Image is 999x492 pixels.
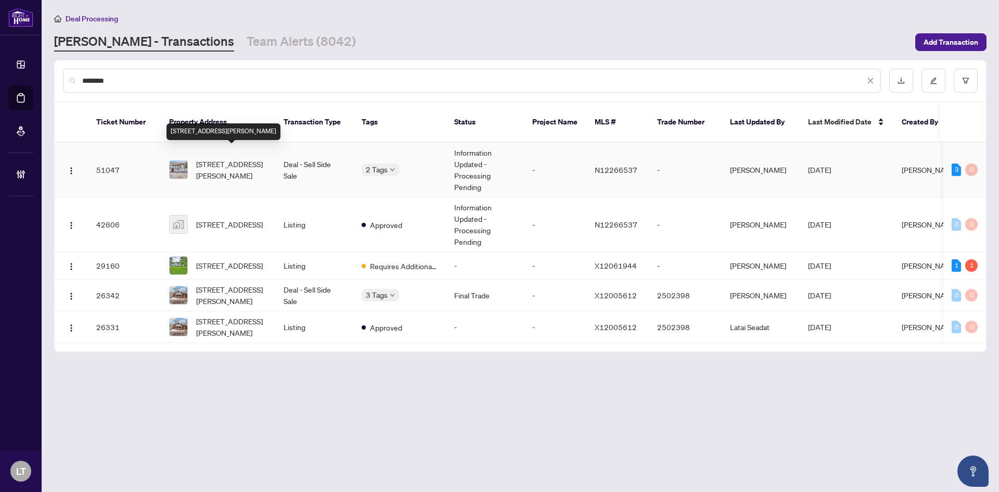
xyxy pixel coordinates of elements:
td: Deal - Sell Side Sale [275,280,353,311]
span: edit [930,77,937,84]
span: [PERSON_NAME] [902,291,958,300]
th: Tags [353,102,446,143]
td: Information Updated - Processing Pending [446,197,524,252]
span: [PERSON_NAME] [902,165,958,174]
span: 2 Tags [366,163,388,175]
td: 26331 [88,311,161,343]
span: [DATE] [808,261,831,270]
a: [PERSON_NAME] - Transactions [54,33,234,52]
span: filter [962,77,969,84]
a: Team Alerts (8042) [247,33,356,52]
button: Logo [63,287,80,304]
td: 2502398 [649,280,722,311]
span: N12266537 [595,165,637,174]
td: Listing [275,197,353,252]
span: [STREET_ADDRESS][PERSON_NAME] [196,158,267,181]
td: 29160 [88,252,161,280]
div: 1 [965,259,978,272]
th: Transaction Type [275,102,353,143]
th: Project Name [524,102,586,143]
span: [PERSON_NAME] [902,220,958,229]
img: Logo [67,167,75,175]
img: Logo [67,324,75,332]
td: 2502398 [649,311,722,343]
img: Logo [67,292,75,300]
div: 0 [952,289,961,301]
span: [DATE] [808,220,831,229]
span: [DATE] [808,165,831,174]
button: filter [954,69,978,93]
span: home [54,15,61,22]
span: [STREET_ADDRESS] [196,219,263,230]
td: Deal - Sell Side Sale [275,143,353,197]
div: 0 [965,163,978,176]
th: MLS # [586,102,649,143]
span: LT [16,464,26,478]
span: [STREET_ADDRESS][PERSON_NAME] [196,284,267,307]
div: 0 [952,218,961,231]
th: Status [446,102,524,143]
div: 1 [952,259,961,272]
span: [PERSON_NAME] [902,322,958,332]
span: [PERSON_NAME] [902,261,958,270]
td: - [649,252,722,280]
span: down [390,167,395,172]
span: Add Transaction [924,34,978,51]
button: Logo [63,161,80,178]
td: - [524,252,586,280]
img: thumbnail-img [170,286,187,304]
div: 0 [952,321,961,333]
div: [STREET_ADDRESS][PERSON_NAME] [166,123,280,140]
span: Approved [370,219,402,231]
span: [STREET_ADDRESS][PERSON_NAME] [196,316,267,338]
span: X12005612 [595,322,637,332]
td: [PERSON_NAME] [722,280,800,311]
div: 0 [965,289,978,301]
span: Last Modified Date [808,116,872,128]
button: Logo [63,319,80,335]
span: Approved [370,322,402,333]
td: Final Trade [446,280,524,311]
div: 3 [952,163,961,176]
span: Deal Processing [66,14,118,23]
button: Logo [63,257,80,274]
button: Open asap [957,456,989,487]
button: Add Transaction [915,33,987,51]
th: Trade Number [649,102,722,143]
td: Listing [275,311,353,343]
span: [DATE] [808,291,831,300]
span: X12005612 [595,291,637,300]
img: thumbnail-img [170,318,187,336]
th: Ticket Number [88,102,161,143]
td: 42606 [88,197,161,252]
td: - [649,197,722,252]
td: - [524,143,586,197]
td: [PERSON_NAME] [722,197,800,252]
img: logo [8,8,33,27]
th: Property Address [161,102,275,143]
td: - [524,311,586,343]
span: 3 Tags [366,289,388,301]
span: [STREET_ADDRESS] [196,260,263,271]
span: [DATE] [808,322,831,332]
img: Logo [67,262,75,271]
span: X12061944 [595,261,637,270]
th: Created By [893,102,956,143]
span: down [390,293,395,298]
td: Latai Seadat [722,311,800,343]
span: Requires Additional Docs [370,260,438,272]
th: Last Modified Date [800,102,893,143]
button: download [889,69,913,93]
td: Listing [275,252,353,280]
td: - [524,197,586,252]
span: close [867,77,874,84]
img: Logo [67,221,75,230]
td: [PERSON_NAME] [722,252,800,280]
img: thumbnail-img [170,161,187,179]
td: - [524,280,586,311]
td: 26342 [88,280,161,311]
button: Logo [63,216,80,233]
div: 0 [965,218,978,231]
img: thumbnail-img [170,257,187,274]
img: thumbnail-img [170,216,187,233]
